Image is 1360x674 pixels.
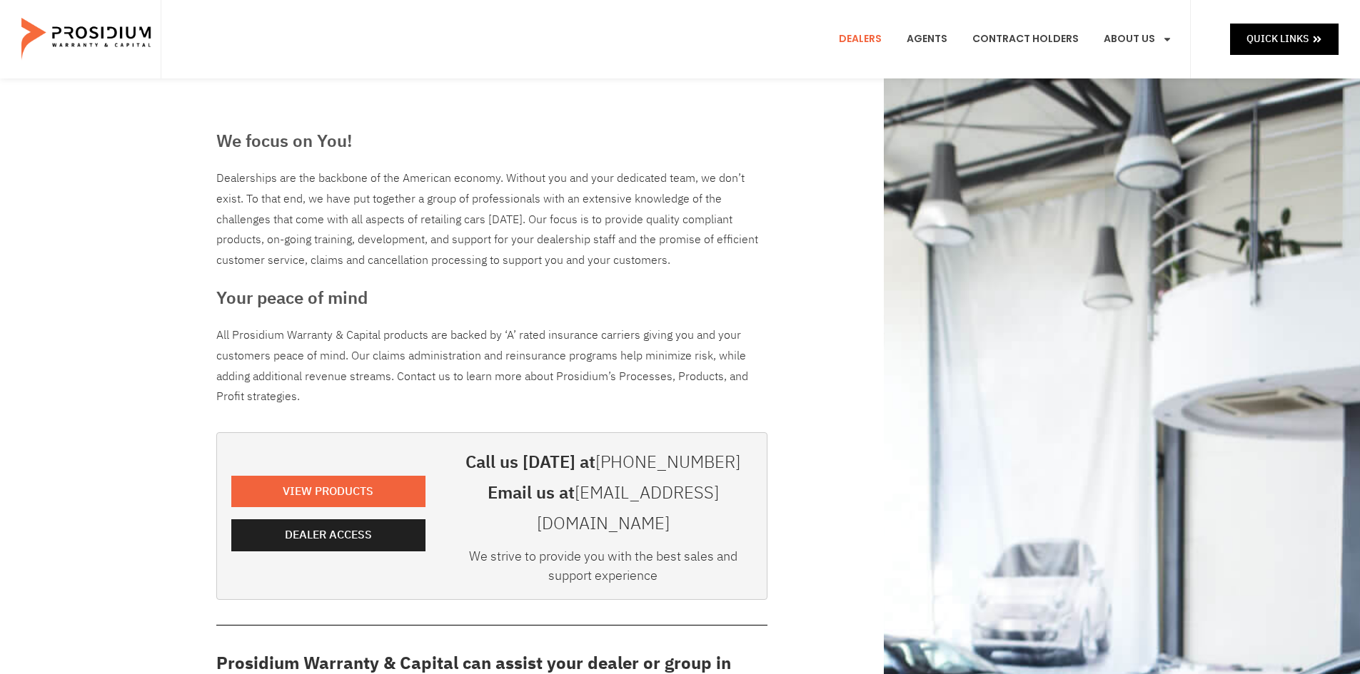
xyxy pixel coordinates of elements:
h3: Your peace of mind [216,285,767,311]
a: Quick Links [1230,24,1339,54]
h3: We focus on You! [216,128,767,154]
a: About Us [1093,13,1183,66]
a: Dealer Access [231,519,425,551]
span: Last Name [276,1,321,12]
span: View Products [283,481,373,502]
a: Contract Holders [962,13,1089,66]
a: [EMAIL_ADDRESS][DOMAIN_NAME] [537,480,719,536]
a: Agents [896,13,958,66]
h3: Email us at [454,478,752,539]
nav: Menu [828,13,1183,66]
a: [PHONE_NUMBER] [595,449,740,475]
p: All Prosidium Warranty & Capital products are backed by ‘A’ rated insurance carriers giving you a... [216,325,767,407]
div: We strive to provide you with the best sales and support experience [454,546,752,592]
span: Quick Links [1246,30,1309,48]
a: Dealers [828,13,892,66]
div: Dealerships are the backbone of the American economy. Without you and your dedicated team, we don... [216,168,767,271]
h3: Call us [DATE] at [454,447,752,478]
span: Dealer Access [285,525,372,546]
a: View Products [231,476,425,508]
